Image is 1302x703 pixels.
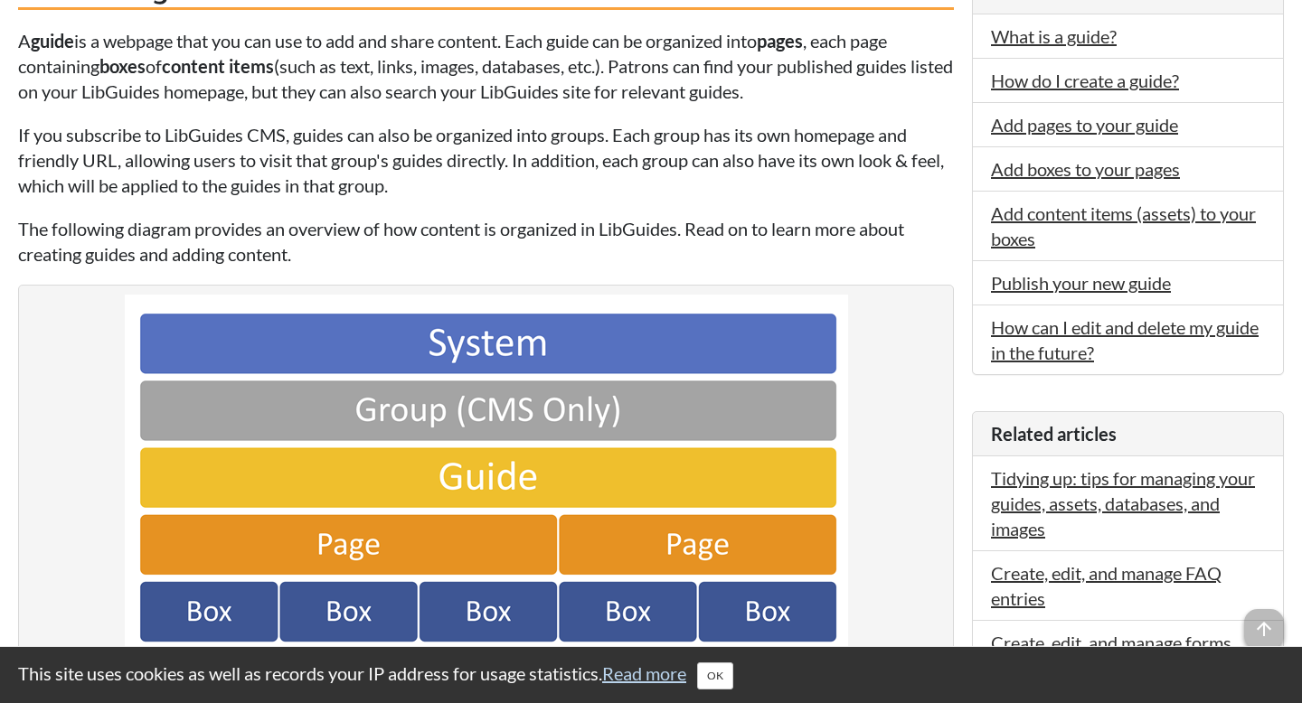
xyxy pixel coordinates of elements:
[18,216,954,267] p: The following diagram provides an overview of how content is organized in LibGuides. Read on to l...
[991,158,1180,180] a: Add boxes to your pages
[1244,611,1284,633] a: arrow_upward
[697,662,733,689] button: Close
[1244,609,1284,649] span: arrow_upward
[991,562,1222,609] a: Create, edit, and manage FAQ entries
[991,70,1179,91] a: How do I create a guide?
[18,28,954,104] p: A is a webpage that you can use to add and share content. Each guide can be organized into , each...
[757,30,803,52] strong: pages
[602,662,686,684] a: Read more
[991,272,1171,294] a: Publish your new guide
[991,316,1259,363] a: How can I edit and delete my guide in the future?
[162,55,274,77] strong: content items
[18,122,954,198] p: If you subscribe to LibGuides CMS, guides can also be organized into groups. Each group has its o...
[31,30,74,52] strong: guide
[99,55,146,77] strong: boxes
[991,25,1117,47] a: What is a guide?
[991,632,1231,653] a: Create, edit, and manage forms
[991,423,1117,445] span: Related articles
[991,114,1178,136] a: Add pages to your guide
[991,202,1256,249] a: Add content items (assets) to your boxes
[991,467,1255,539] a: Tidying up: tips for managing your guides, assets, databases, and images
